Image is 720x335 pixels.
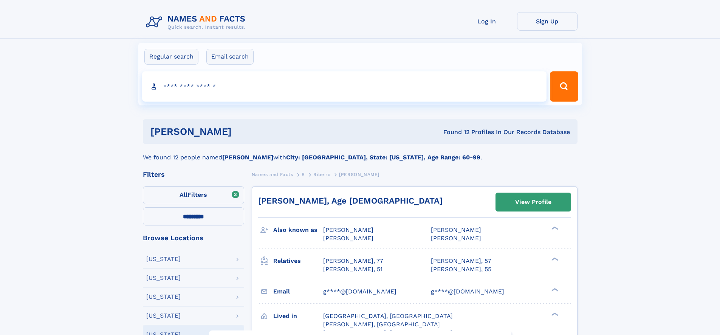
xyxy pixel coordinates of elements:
[339,172,379,177] span: [PERSON_NAME]
[431,257,491,265] a: [PERSON_NAME], 57
[146,313,181,319] div: [US_STATE]
[431,226,481,233] span: [PERSON_NAME]
[431,265,491,273] a: [PERSON_NAME], 55
[302,170,305,179] a: R
[323,321,440,328] span: [PERSON_NAME], [GEOGRAPHIC_DATA]
[143,144,578,162] div: We found 12 people named with .
[143,235,244,241] div: Browse Locations
[273,255,323,267] h3: Relatives
[323,312,453,320] span: [GEOGRAPHIC_DATA], [GEOGRAPHIC_DATA]
[273,285,323,298] h3: Email
[146,294,181,300] div: [US_STATE]
[206,49,254,65] label: Email search
[144,49,198,65] label: Regular search
[323,265,382,273] a: [PERSON_NAME], 51
[517,12,578,31] a: Sign Up
[457,12,517,31] a: Log In
[313,170,330,179] a: Ribeiro
[146,275,181,281] div: [US_STATE]
[550,312,559,316] div: ❯
[273,224,323,236] h3: Also known as
[496,193,571,211] a: View Profile
[323,257,383,265] a: [PERSON_NAME], 77
[313,172,330,177] span: Ribeiro
[338,128,570,136] div: Found 12 Profiles In Our Records Database
[142,71,547,102] input: search input
[550,256,559,261] div: ❯
[431,235,481,242] span: [PERSON_NAME]
[143,171,244,178] div: Filters
[150,127,338,136] h1: [PERSON_NAME]
[323,235,373,242] span: [PERSON_NAME]
[515,193,551,211] div: View Profile
[252,170,293,179] a: Names and Facts
[323,226,373,233] span: [PERSON_NAME]
[146,256,181,262] div: [US_STATE]
[180,191,187,198] span: All
[143,12,252,32] img: Logo Names and Facts
[143,186,244,204] label: Filters
[302,172,305,177] span: R
[550,287,559,292] div: ❯
[550,226,559,231] div: ❯
[273,310,323,323] h3: Lived in
[258,196,443,205] a: [PERSON_NAME], Age [DEMOGRAPHIC_DATA]
[222,154,273,161] b: [PERSON_NAME]
[286,154,480,161] b: City: [GEOGRAPHIC_DATA], State: [US_STATE], Age Range: 60-99
[550,71,578,102] button: Search Button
